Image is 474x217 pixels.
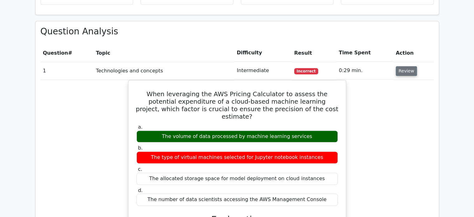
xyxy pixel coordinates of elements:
th: Action [393,44,434,62]
div: The number of data scientists accessing the AWS Management Console [136,194,338,206]
td: 0:29 min. [336,62,393,80]
th: # [41,44,93,62]
th: Time Spent [336,44,393,62]
h5: When leveraging the AWS Pricing Calculator to assess the potential expenditure of a cloud-based m... [136,90,338,120]
th: Result [292,44,336,62]
th: Topic [93,44,234,62]
span: c. [138,166,142,172]
span: b. [138,145,143,151]
td: Technologies and concepts [93,62,234,80]
td: Intermediate [234,62,292,80]
div: The allocated storage space for model deployment on cloud instances [136,173,338,185]
div: The volume of data processed by machine learning services [136,131,338,143]
span: a. [138,124,143,130]
h3: Question Analysis [41,26,434,37]
span: Incorrect [294,68,318,74]
span: Question [43,50,68,56]
td: 1 [41,62,93,80]
div: The type of virtual machines selected for Jupyter notebook instances [136,151,338,164]
span: d. [138,187,143,193]
button: Review [396,66,417,76]
th: Difficulty [234,44,292,62]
